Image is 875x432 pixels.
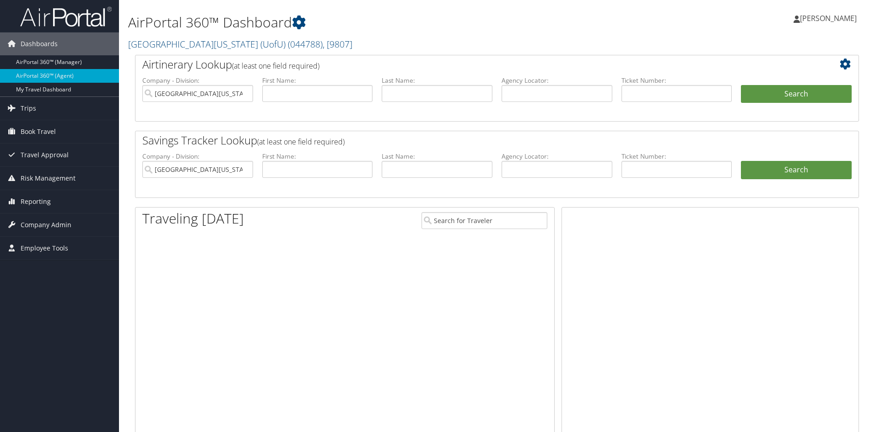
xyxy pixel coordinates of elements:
[741,161,852,179] a: Search
[142,133,791,148] h2: Savings Tracker Lookup
[382,76,492,85] label: Last Name:
[257,137,345,147] span: (at least one field required)
[262,152,373,161] label: First Name:
[21,97,36,120] span: Trips
[142,152,253,161] label: Company - Division:
[21,237,68,260] span: Employee Tools
[21,167,76,190] span: Risk Management
[621,76,732,85] label: Ticket Number:
[421,212,547,229] input: Search for Traveler
[232,61,319,71] span: (at least one field required)
[128,38,352,50] a: [GEOGRAPHIC_DATA][US_STATE] (UofU)
[21,144,69,166] span: Travel Approval
[20,6,112,27] img: airportal-logo.png
[502,152,612,161] label: Agency Locator:
[741,85,852,103] button: Search
[21,190,51,213] span: Reporting
[621,152,732,161] label: Ticket Number:
[142,161,253,178] input: search accounts
[142,76,253,85] label: Company - Division:
[502,76,612,85] label: Agency Locator:
[21,213,71,236] span: Company Admin
[323,38,352,50] span: , [ 9807 ]
[288,38,323,50] span: ( 044788 )
[142,57,791,72] h2: Airtinerary Lookup
[262,76,373,85] label: First Name:
[800,13,857,23] span: [PERSON_NAME]
[382,152,492,161] label: Last Name:
[21,120,56,143] span: Book Travel
[794,5,866,32] a: [PERSON_NAME]
[142,209,244,228] h1: Traveling [DATE]
[128,13,620,32] h1: AirPortal 360™ Dashboard
[21,32,58,55] span: Dashboards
